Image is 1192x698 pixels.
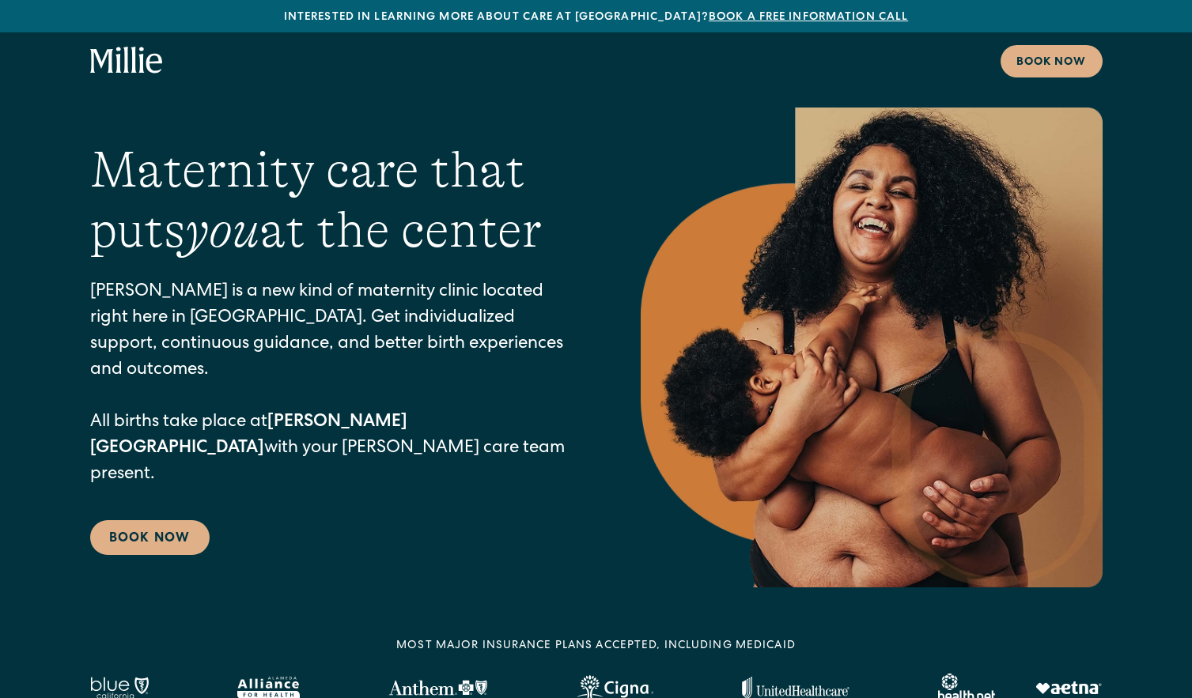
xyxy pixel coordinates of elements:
a: Book a free information call [709,12,908,23]
img: Anthem Logo [388,680,487,696]
img: Aetna logo [1035,681,1102,694]
em: you [185,202,259,258]
img: Smiling mother with her baby in arms, celebrating body positivity and the nurturing bond of postp... [641,108,1103,587]
a: home [90,47,163,75]
a: Book Now [90,520,210,555]
p: [PERSON_NAME] is a new kind of maternity clinic located right here in [GEOGRAPHIC_DATA]. Get indi... [90,280,577,489]
div: MOST MAJOR INSURANCE PLANS ACCEPTED, INCLUDING MEDICAID [396,638,796,655]
a: Book now [1001,45,1103,77]
h1: Maternity care that puts at the center [90,140,577,262]
div: Book now [1016,55,1087,71]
